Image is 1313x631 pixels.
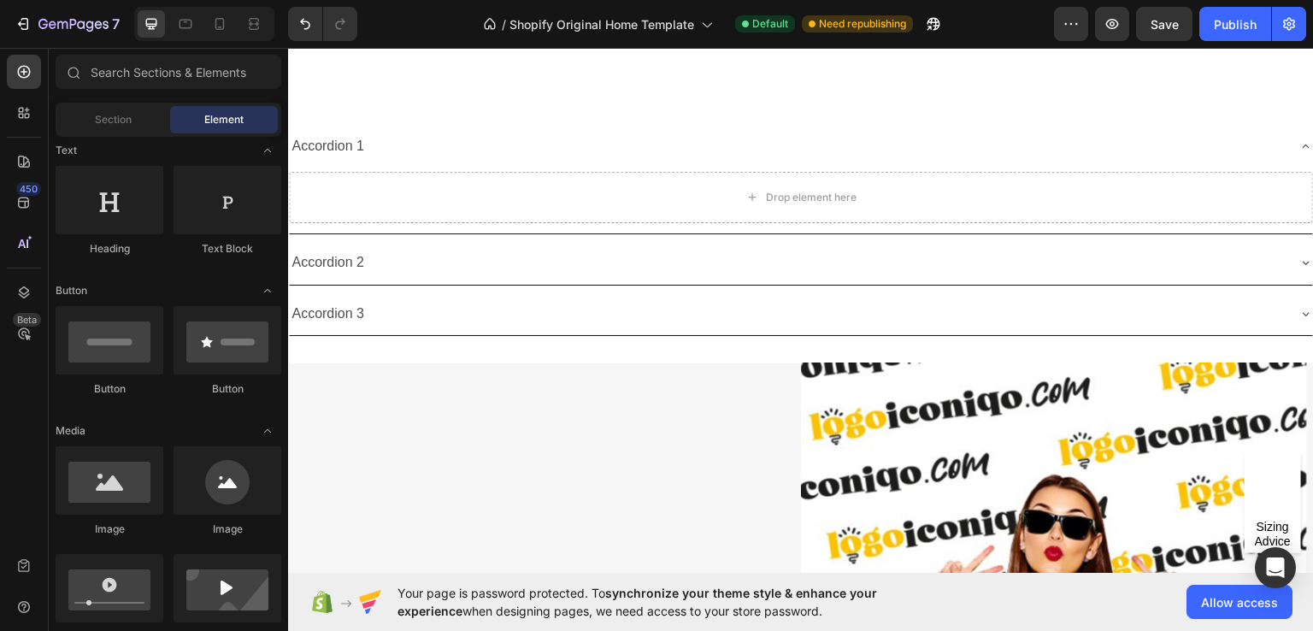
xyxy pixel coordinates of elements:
[254,277,281,304] span: Toggle open
[1,84,79,114] div: Accordion 1
[174,241,281,257] div: Text Block
[502,15,506,33] span: /
[1,251,79,281] div: Accordion 3
[509,15,694,33] span: Shopify Original Home Template
[967,472,1003,501] div: Sizing Advice
[1201,593,1278,611] span: Allow access
[174,381,281,397] div: Button
[254,417,281,445] span: Toggle open
[957,472,1013,501] a: SizingAdvice
[56,55,281,89] input: Search Sections & Elements
[1214,15,1257,33] div: Publish
[1199,7,1271,41] button: Publish
[752,16,788,32] span: Default
[288,48,1313,573] iframe: Design area
[1186,585,1292,619] button: Allow access
[478,143,568,156] div: Drop element here
[1,200,79,230] div: Accordion 2
[819,16,906,32] span: Need republishing
[56,423,85,439] span: Media
[16,182,41,196] div: 450
[254,137,281,164] span: Toggle open
[13,313,41,327] div: Beta
[1151,17,1179,32] span: Save
[56,241,163,257] div: Heading
[7,7,127,41] button: 7
[1136,7,1192,41] button: Save
[112,14,120,34] p: 7
[397,586,877,618] span: synchronize your theme style & enhance your experience
[56,522,163,537] div: Image
[174,522,281,537] div: Image
[56,381,163,397] div: Button
[1255,547,1296,588] div: Open Intercom Messenger
[95,112,132,127] span: Section
[56,283,87,298] span: Button
[397,584,944,620] span: Your page is password protected. To when designing pages, we need access to your store password.
[204,112,244,127] span: Element
[288,7,357,41] div: Undo/Redo
[56,143,77,158] span: Text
